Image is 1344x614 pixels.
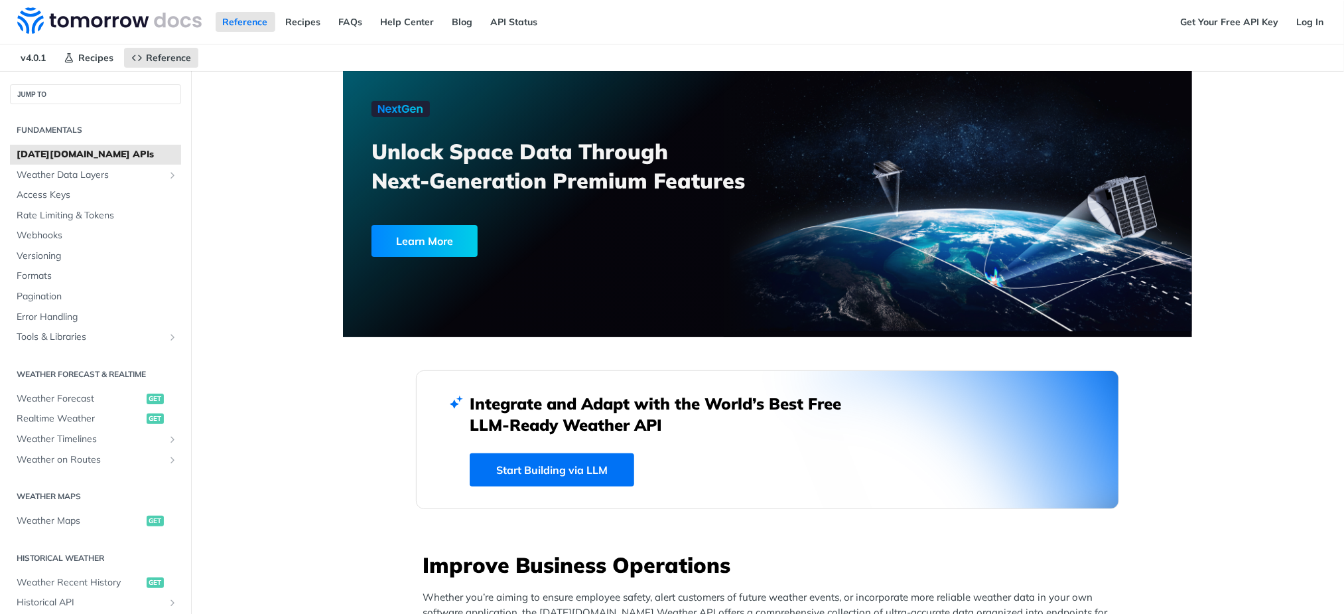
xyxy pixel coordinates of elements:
[17,331,164,344] span: Tools & Libraries
[10,206,181,226] a: Rate Limiting & Tokens
[17,250,178,263] span: Versioning
[17,290,178,303] span: Pagination
[146,52,191,64] span: Reference
[10,573,181,593] a: Weather Recent Historyget
[167,434,178,445] button: Show subpages for Weather Timelines
[167,455,178,465] button: Show subpages for Weather on Routes
[13,48,53,68] span: v4.0.1
[17,433,164,446] span: Weather Timelines
[17,209,178,222] span: Rate Limiting & Tokens
[147,577,164,588] span: get
[470,393,861,435] h2: Integrate and Adapt with the World’s Best Free LLM-Ready Weather API
[147,394,164,404] span: get
[78,52,113,64] span: Recipes
[17,169,164,182] span: Weather Data Layers
[10,450,181,470] a: Weather on RoutesShow subpages for Weather on Routes
[17,514,143,528] span: Weather Maps
[371,101,430,117] img: NextGen
[17,311,178,324] span: Error Handling
[10,307,181,327] a: Error Handling
[17,229,178,242] span: Webhooks
[10,429,181,449] a: Weather TimelinesShow subpages for Weather Timelines
[445,12,480,32] a: Blog
[56,48,121,68] a: Recipes
[10,552,181,564] h2: Historical Weather
[17,596,164,609] span: Historical API
[167,170,178,181] button: Show subpages for Weather Data Layers
[17,392,143,406] span: Weather Forecast
[10,327,181,347] a: Tools & LibrariesShow subpages for Tools & Libraries
[10,226,181,246] a: Webhooks
[10,246,181,266] a: Versioning
[17,189,178,202] span: Access Keys
[10,124,181,136] h2: Fundamentals
[10,266,181,286] a: Formats
[10,185,181,205] a: Access Keys
[10,511,181,531] a: Weather Mapsget
[10,145,181,165] a: [DATE][DOMAIN_NAME] APIs
[484,12,545,32] a: API Status
[17,7,202,34] img: Tomorrow.io Weather API Docs
[17,269,178,283] span: Formats
[10,84,181,104] button: JUMP TO
[167,332,178,343] button: Show subpages for Tools & Libraries
[17,412,143,425] span: Realtime Weather
[371,225,478,257] div: Learn More
[167,597,178,608] button: Show subpages for Historical API
[1289,12,1331,32] a: Log In
[216,12,275,32] a: Reference
[10,593,181,613] a: Historical APIShow subpages for Historical API
[10,389,181,409] a: Weather Forecastget
[10,409,181,429] a: Realtime Weatherget
[373,12,442,32] a: Help Center
[17,576,143,589] span: Weather Recent History
[17,148,178,161] span: [DATE][DOMAIN_NAME] APIs
[10,491,181,502] h2: Weather Maps
[17,453,164,467] span: Weather on Routes
[371,137,782,195] h3: Unlock Space Data Through Next-Generation Premium Features
[10,368,181,380] h2: Weather Forecast & realtime
[1173,12,1286,32] a: Get Your Free API Key
[423,550,1119,579] h3: Improve Business Operations
[124,48,198,68] a: Reference
[147,516,164,526] span: get
[10,287,181,307] a: Pagination
[147,414,164,424] span: get
[10,165,181,185] a: Weather Data LayersShow subpages for Weather Data Layers
[371,225,700,257] a: Learn More
[470,453,634,487] a: Start Building via LLM
[279,12,328,32] a: Recipes
[332,12,370,32] a: FAQs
